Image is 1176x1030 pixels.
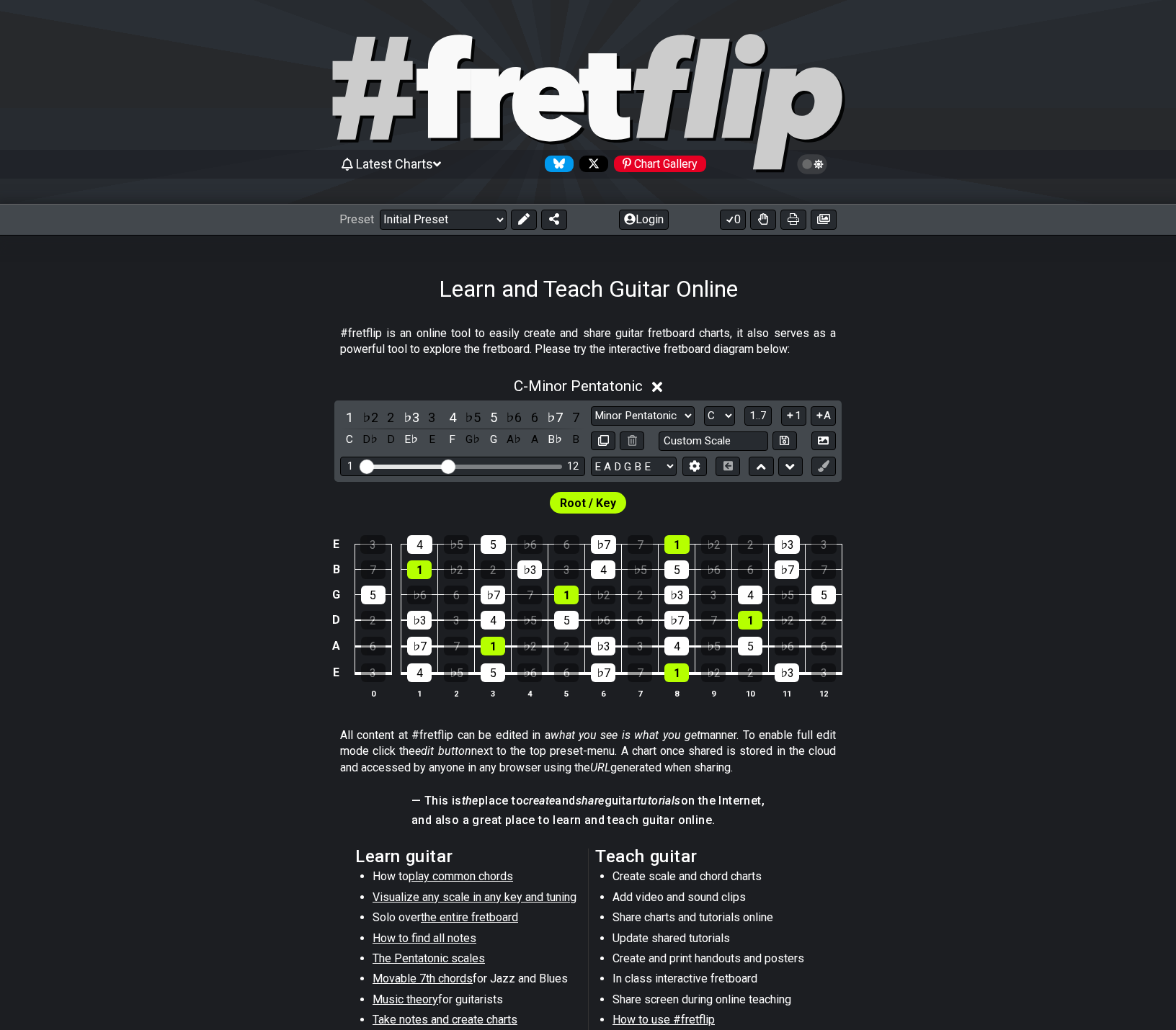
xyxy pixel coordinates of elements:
a: #fretflip at Pinterest [608,156,706,172]
div: toggle scale degree [422,408,441,427]
span: First enable full edit mode to edit [560,493,616,514]
div: ♭3 [775,535,800,554]
div: ♭5 [775,586,799,604]
button: Edit Tuning [682,457,707,476]
h4: — This is place to and guitar on the Internet, [411,793,765,809]
span: Visualize any scale in any key and tuning [373,890,576,904]
div: ♭5 [701,637,726,655]
div: ♭5 [444,663,468,682]
th: 9 [695,686,732,701]
div: 1 [347,460,353,473]
div: 6 [444,586,468,604]
div: 5 [361,586,386,604]
div: 3 [554,560,579,579]
h4: and also a great place to learn and teach guitar online. [411,812,765,828]
th: 11 [769,686,806,701]
div: 1 [664,663,689,682]
span: 1..7 [749,409,767,422]
div: ♭2 [701,663,726,682]
button: Login [619,210,669,230]
em: tutorials [637,794,681,807]
div: 1 [481,637,505,655]
em: create [523,794,555,807]
div: toggle scale degree [463,408,482,427]
span: How to use #fretflip [612,1013,715,1026]
div: 2 [628,586,652,604]
div: 5 [481,663,505,682]
div: toggle pitch class [361,430,380,449]
button: 1 [781,406,806,426]
div: ♭2 [517,637,542,655]
button: Create image [811,210,837,230]
span: Toggle light / dark theme [804,158,821,171]
em: the [462,794,478,807]
div: toggle pitch class [463,430,482,449]
div: toggle scale degree [361,408,380,427]
div: 5 [811,586,836,604]
th: 10 [732,686,769,701]
div: toggle pitch class [402,430,421,449]
button: 1..7 [744,406,772,426]
div: 7 [628,663,652,682]
button: Copy [591,431,615,451]
div: 2 [738,663,762,682]
button: Print [780,210,806,230]
div: ♭2 [444,560,468,579]
button: Create Image [811,431,836,451]
th: 3 [475,686,512,701]
div: ♭5 [517,611,542,630]
div: 5 [554,611,579,630]
div: ♭3 [407,611,432,630]
button: Delete [620,431,644,451]
th: 1 [401,686,438,701]
li: Create scale and chord charts [612,869,818,889]
h2: Teach guitar [595,848,821,864]
em: what you see is what you get [551,728,701,742]
td: B [328,557,345,582]
div: 7 [361,560,386,579]
th: 4 [512,686,548,701]
div: toggle scale degree [402,408,421,427]
div: ♭3 [664,586,689,604]
div: Chart Gallery [614,156,706,172]
div: toggle pitch class [504,430,523,449]
div: toggle scale degree [545,408,564,427]
span: Latest Charts [356,156,433,171]
div: ♭7 [481,586,505,604]
div: 2 [361,611,386,630]
div: 3 [360,535,386,554]
li: for guitarists [373,992,578,1012]
button: Move down [778,457,803,476]
select: Preset [380,210,507,230]
div: toggle pitch class [566,430,585,449]
div: 3 [628,637,652,655]
div: 2 [738,535,763,554]
div: 6 [554,535,579,554]
th: 5 [548,686,585,701]
div: 2 [811,611,836,630]
li: for Jazz and Blues [373,971,578,991]
td: E [328,532,345,557]
div: toggle pitch class [381,430,400,449]
div: toggle scale degree [525,408,544,427]
div: ♭6 [517,535,543,554]
button: A [811,406,836,426]
div: ♭6 [701,560,726,579]
div: 4 [407,535,432,554]
p: #fretflip is an online tool to easily create and share guitar fretboard charts, it also serves as... [340,326,836,358]
th: 6 [585,686,622,701]
div: ♭5 [628,560,652,579]
th: 7 [622,686,659,701]
button: Move up [749,457,773,476]
div: ♭5 [444,535,469,554]
em: share [576,794,605,807]
div: 6 [811,637,836,655]
span: C - Minor Pentatonic [514,377,643,395]
div: toggle scale degree [566,408,585,427]
div: toggle pitch class [422,430,441,449]
div: ♭3 [517,560,542,579]
div: toggle scale degree [340,408,359,427]
td: A [328,633,345,660]
div: 7 [701,611,726,630]
th: 0 [355,686,391,701]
